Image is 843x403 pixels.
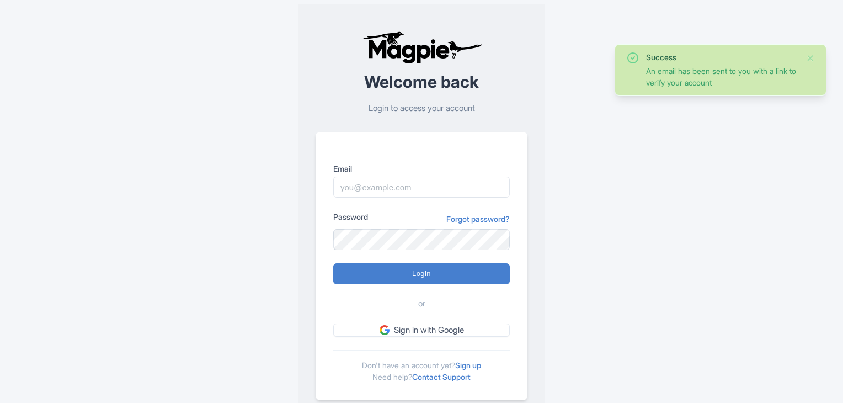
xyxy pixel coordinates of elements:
div: Success [646,51,797,63]
h2: Welcome back [316,73,527,91]
span: or [418,298,425,310]
a: Sign in with Google [333,324,510,337]
label: Password [333,211,368,222]
input: you@example.com [333,177,510,198]
label: Email [333,163,510,174]
a: Sign up [455,360,481,370]
img: logo-ab69f6fb50320c5b225c76a69d11143b.png [360,31,484,64]
img: google.svg [380,325,390,335]
p: Login to access your account [316,102,527,115]
div: An email has been sent to you with a link to verify your account [646,65,797,88]
input: Login [333,263,510,284]
button: Close [806,51,815,65]
a: Forgot password? [446,213,510,225]
div: Don't have an account yet? Need help? [333,350,510,383]
a: Contact Support [412,372,471,381]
